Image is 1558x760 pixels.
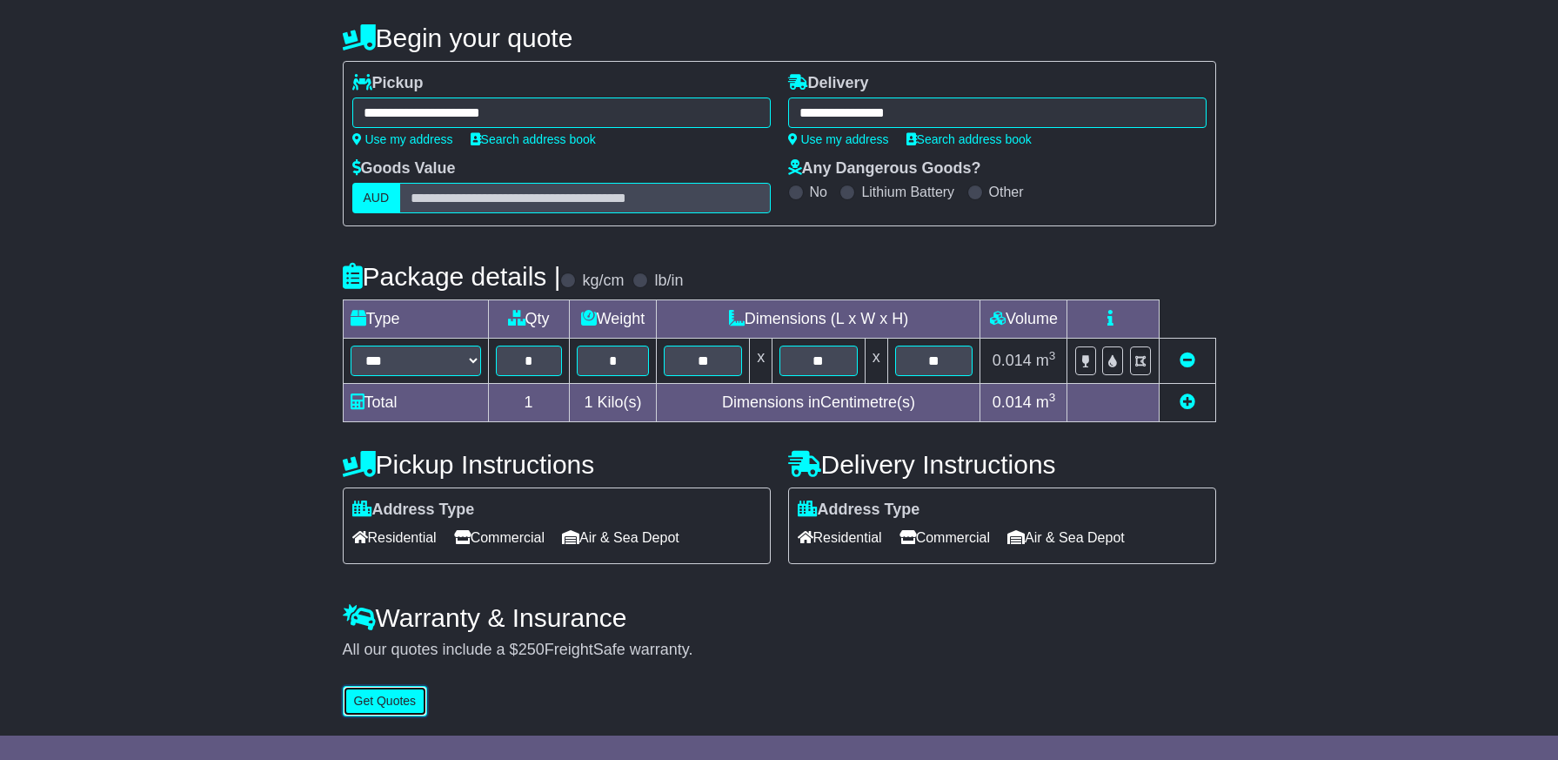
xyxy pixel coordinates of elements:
h4: Begin your quote [343,24,1216,52]
a: Use my address [788,132,889,146]
span: Air & Sea Depot [562,524,679,551]
label: AUD [352,183,401,213]
label: Goods Value [352,159,456,178]
td: Weight [569,300,657,339]
span: 1 [584,393,592,411]
td: Kilo(s) [569,384,657,422]
td: Dimensions in Centimetre(s) [657,384,980,422]
td: Type [343,300,488,339]
a: Search address book [471,132,596,146]
label: Address Type [352,501,475,520]
span: Residential [798,524,882,551]
button: Get Quotes [343,686,428,716]
span: 250 [518,641,545,658]
td: Total [343,384,488,422]
label: kg/cm [582,272,624,291]
span: 0.014 [993,393,1032,411]
sup: 3 [1049,349,1056,362]
label: Any Dangerous Goods? [788,159,981,178]
label: lb/in [654,272,683,291]
span: Commercial [899,524,990,551]
h4: Delivery Instructions [788,450,1216,479]
h4: Pickup Instructions [343,450,771,479]
label: Delivery [788,74,869,93]
a: Remove this item [1180,352,1195,369]
span: m [1036,352,1056,369]
td: x [750,339,772,384]
label: No [810,184,827,200]
label: Lithium Battery [861,184,954,200]
label: Pickup [352,74,424,93]
a: Add new item [1180,393,1195,411]
span: Air & Sea Depot [1007,524,1125,551]
a: Search address book [906,132,1032,146]
span: 0.014 [993,352,1032,369]
a: Use my address [352,132,453,146]
td: Volume [980,300,1067,339]
label: Address Type [798,501,920,520]
sup: 3 [1049,391,1056,404]
div: All our quotes include a $ FreightSafe warranty. [343,641,1216,660]
td: Dimensions (L x W x H) [657,300,980,339]
span: Residential [352,524,437,551]
h4: Warranty & Insurance [343,603,1216,632]
td: 1 [488,384,569,422]
span: m [1036,393,1056,411]
td: x [865,339,887,384]
span: Commercial [454,524,545,551]
h4: Package details | [343,262,561,291]
td: Qty [488,300,569,339]
label: Other [989,184,1024,200]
